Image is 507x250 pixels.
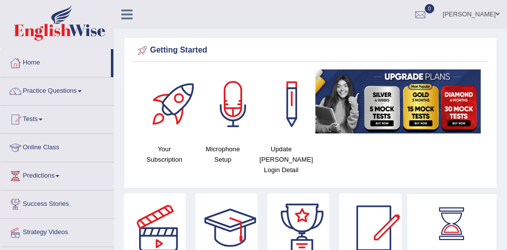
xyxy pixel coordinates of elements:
a: Strategy Videos [0,219,113,244]
a: Home [0,49,111,74]
div: Getting Started [135,43,486,58]
span: 0 [425,4,435,13]
h4: Update [PERSON_NAME] Login Detail [257,144,305,175]
a: Online Class [0,134,113,159]
a: Predictions [0,162,113,187]
h4: Microphone Setup [199,144,247,165]
h4: Your Subscription [140,144,189,165]
a: Tests [0,106,113,130]
img: small5.jpg [315,69,481,133]
a: Success Stories [0,190,113,215]
a: Practice Questions [0,77,113,102]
